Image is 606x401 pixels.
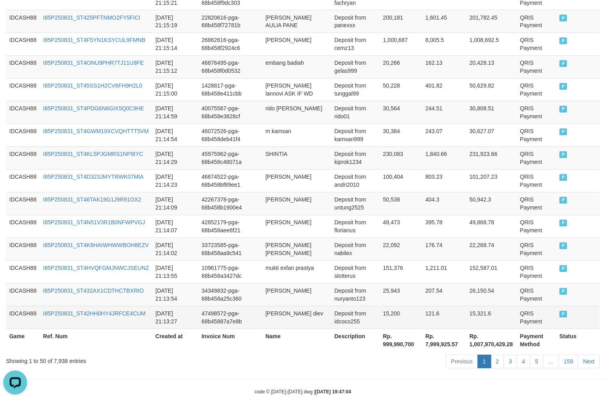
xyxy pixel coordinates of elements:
[43,197,141,203] a: I85P250831_ST46TAK19G1J9R91OX2
[380,261,422,283] td: 151,376
[331,215,380,238] td: Deposit from florianus
[262,261,332,283] td: mukti exfan prastya
[422,56,466,78] td: 162.13
[152,192,199,215] td: [DATE] 21:14:09
[380,33,422,56] td: 1,000,687
[199,238,262,261] td: 33723585-pga-68b458aa9c541
[43,242,149,249] a: I85P250831_ST4K8HAIWHWWBOH8EZV
[6,124,40,147] td: IDCASH88
[560,83,568,90] span: PAID
[560,15,568,22] span: PAID
[380,283,422,306] td: 25,943
[152,283,199,306] td: [DATE] 21:13:54
[530,355,544,369] a: 5
[152,147,199,170] td: [DATE] 21:14:29
[517,238,556,261] td: QRIS Payment
[43,83,142,89] a: I85P250831_ST45SS1H2CV6FH9H2L0
[380,215,422,238] td: 49,473
[491,355,505,369] a: 2
[478,355,491,369] a: 1
[262,124,332,147] td: m kamsan
[6,56,40,78] td: IDCASH88
[380,306,422,329] td: 15,200
[152,329,199,352] th: Created at
[578,355,600,369] a: Next
[466,261,517,283] td: 152,587.01
[43,37,145,44] a: I85P250831_ST4F5YN1KSYCUL9FMNB
[556,329,600,352] th: Status
[152,101,199,124] td: [DATE] 21:14:59
[152,10,199,33] td: [DATE] 21:15:19
[560,311,568,318] span: PAID
[517,170,556,192] td: QRIS Payment
[560,106,568,113] span: PAID
[43,219,145,226] a: I85P250831_ST4N51V3R1B0NFWPVGJ
[422,261,466,283] td: 1,211.01
[560,288,568,295] span: PAID
[560,152,568,158] span: PAID
[380,329,422,352] th: Rp. 999,990,700
[262,147,332,170] td: SHINTIA
[331,238,380,261] td: Deposit from nabilex
[466,101,517,124] td: 30,808.51
[152,78,199,101] td: [DATE] 21:15:00
[152,56,199,78] td: [DATE] 21:15:12
[466,78,517,101] td: 50,629.82
[262,215,332,238] td: [PERSON_NAME]
[199,192,262,215] td: 42267378-pga-68b458b1900e4
[331,101,380,124] td: Deposit from rido01
[517,124,556,147] td: QRIS Payment
[43,128,149,135] a: I85P250831_ST4GWM19XCVQHTTT5VM
[380,192,422,215] td: 50,538
[6,215,40,238] td: IDCASH88
[262,283,332,306] td: [PERSON_NAME]
[466,170,517,192] td: 101,207.23
[331,192,380,215] td: Deposit from untung2525
[446,355,478,369] a: Previous
[517,147,556,170] td: QRIS Payment
[517,329,556,352] th: Payment Method
[466,10,517,33] td: 201,782.45
[466,124,517,147] td: 30,627.07
[559,355,578,369] a: 159
[422,10,466,33] td: 1,601.45
[199,306,262,329] td: 47498572-pga-68b45887a7e8b
[517,10,556,33] td: QRIS Payment
[262,238,332,261] td: [PERSON_NAME] [PERSON_NAME]
[504,355,517,369] a: 3
[262,170,332,192] td: [PERSON_NAME]
[43,14,141,21] a: I85P250831_ST425PFTNMO2FY5FICI
[6,170,40,192] td: IDCASH88
[560,197,568,204] span: PAID
[152,306,199,329] td: [DATE] 21:13:27
[422,101,466,124] td: 244.51
[422,124,466,147] td: 243.07
[43,265,149,271] a: I85P250831_ST4HVQFGMJNWCJSEUNZ
[6,354,246,365] div: Showing 1 to 50 of 7,938 entries
[43,60,144,66] a: I85P250831_ST4ONU9PHR7TJ11U9FE
[199,33,262,56] td: 26862616-pga-68b458f2924c6
[517,192,556,215] td: QRIS Payment
[6,261,40,283] td: IDCASH88
[6,192,40,215] td: IDCASH88
[560,174,568,181] span: PAID
[43,151,143,158] a: I85P250831_ST4KL5PJGMRS1NPI8YC
[560,129,568,136] span: PAID
[331,170,380,192] td: Deposit from andri2010
[422,78,466,101] td: 401.82
[466,215,517,238] td: 49,868.78
[422,283,466,306] td: 207.54
[199,124,262,147] td: 46072526-pga-68b458deb41f4
[262,78,332,101] td: [PERSON_NAME] lannovi ASK IF WD
[517,78,556,101] td: QRIS Payment
[199,329,262,352] th: Invoice Num
[560,265,568,272] span: PAID
[262,33,332,56] td: [PERSON_NAME]
[199,10,262,33] td: 22820616-pga-68b458f72781b
[380,56,422,78] td: 20,266
[152,124,199,147] td: [DATE] 21:14:54
[517,101,556,124] td: QRIS Payment
[380,238,422,261] td: 22,092
[422,170,466,192] td: 803.23
[560,243,568,249] span: PAID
